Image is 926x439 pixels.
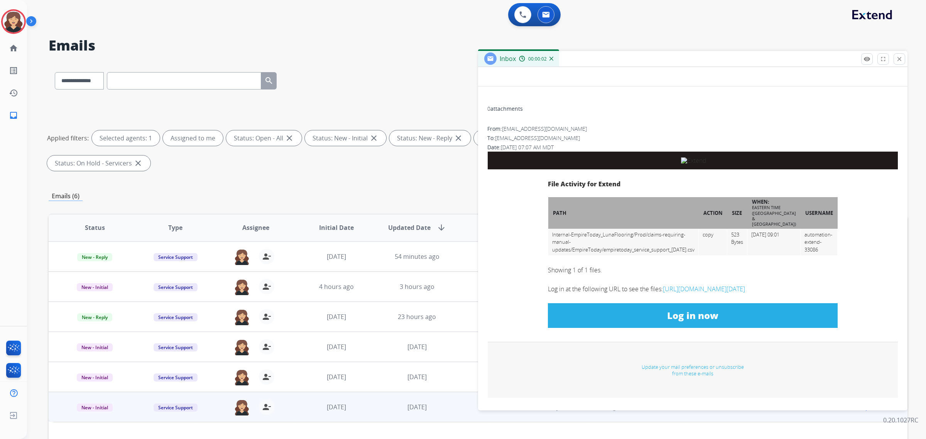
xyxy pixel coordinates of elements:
[92,130,160,146] div: Selected agents: 1
[487,125,898,133] div: From:
[880,56,887,62] mat-icon: fullscreen
[487,134,898,142] div: To:
[47,155,150,171] div: Status: On Hold - Servicers
[77,343,113,351] span: New - Initial
[407,373,427,381] span: [DATE]
[528,56,547,62] span: 00:00:02
[727,229,747,256] td: 523 Bytes
[487,144,898,151] div: Date:
[262,372,271,382] mat-icon: person_remove
[319,282,354,291] span: 4 hours ago
[501,144,554,151] span: [DATE] 07:07 AM MDT
[863,56,870,62] mat-icon: remove_red_eye
[163,130,223,146] div: Assigned to me
[262,312,271,321] mat-icon: person_remove
[242,223,269,232] span: Assignee
[154,343,198,351] span: Service Support
[327,252,346,261] span: [DATE]
[9,44,18,53] mat-icon: home
[548,265,838,275] p: Showing 1 of 1 files.
[9,66,18,75] mat-icon: list_alt
[264,76,274,85] mat-icon: search
[517,403,595,411] span: Extend Activity Notification
[642,363,744,377] a: Update your mail preferences or unsubscribe from these e-mails
[474,130,574,146] div: Status: On-hold – Internal
[262,342,271,351] mat-icon: person_remove
[154,283,198,291] span: Service Support
[262,252,271,261] mat-icon: person_remove
[154,253,198,261] span: Service Support
[369,133,379,143] mat-icon: close
[49,191,83,201] p: Emails (6)
[759,403,874,411] span: 7eb10f65-d203-4c2f-a550-ca7b57c3f10b
[407,403,427,411] span: [DATE]
[502,125,587,132] span: [EMAIL_ADDRESS][DOMAIN_NAME]
[226,130,302,146] div: Status: Open - All
[305,130,386,146] div: Status: New - Initial
[133,159,143,168] mat-icon: close
[234,249,250,265] img: agent-avatar
[234,369,250,385] img: agent-avatar
[285,133,294,143] mat-icon: close
[327,343,346,351] span: [DATE]
[77,373,113,382] span: New - Initial
[454,133,463,143] mat-icon: close
[681,157,706,164] img: Extend
[262,402,271,412] mat-icon: person_remove
[77,313,112,321] span: New - Reply
[154,373,198,382] span: Service Support
[168,223,182,232] span: Type
[234,339,250,355] img: agent-avatar
[388,223,431,232] span: Updated Date
[85,223,105,232] span: Status
[747,197,801,229] th: When:
[262,282,271,291] mat-icon: person_remove
[327,403,346,411] span: [DATE]
[154,313,198,321] span: Service Support
[3,11,24,32] img: avatar
[77,283,113,291] span: New - Initial
[437,223,446,232] mat-icon: arrow_downward
[234,399,250,415] img: agent-avatar
[234,309,250,325] img: agent-avatar
[327,312,346,321] span: [DATE]
[699,197,727,229] th: Action
[77,253,112,261] span: New - Reply
[500,54,516,63] span: Inbox
[234,279,250,295] img: agent-avatar
[495,134,580,142] span: [EMAIL_ADDRESS][DOMAIN_NAME]
[487,105,523,113] div: attachments
[400,282,434,291] span: 3 hours ago
[49,38,907,53] h2: Emails
[548,303,838,328] a: Log in now
[77,404,113,412] span: New - Initial
[883,415,918,425] p: 0.20.1027RC
[548,229,699,256] td: Internal-EmpireToday_LunaFlooring/Prod/claims-requiring-manual-updates/EmpireToday/empiretoday_se...
[896,56,903,62] mat-icon: close
[548,181,838,188] h2: File Activity for Extend
[801,197,838,229] th: Username
[747,229,801,256] td: [DATE] 09:01
[327,373,346,381] span: [DATE]
[663,285,745,293] a: [URL][DOMAIN_NAME][DATE]
[727,197,747,229] th: Size
[752,204,796,227] small: Eastern Time ([GEOGRAPHIC_DATA] & [GEOGRAPHIC_DATA])
[398,312,436,321] span: 23 hours ago
[801,229,838,256] td: automation-extend-33086
[407,343,427,351] span: [DATE]
[319,223,354,232] span: Initial Date
[47,133,89,143] p: Applied filters:
[395,252,439,261] span: 54 minutes ago
[699,229,727,256] td: copy
[389,130,471,146] div: Status: New - Reply
[487,105,490,112] span: 0
[548,197,699,229] th: Path
[548,284,838,294] p: Log in at the following URL to see the files:
[154,404,198,412] span: Service Support
[9,88,18,98] mat-icon: history
[9,111,18,120] mat-icon: inbox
